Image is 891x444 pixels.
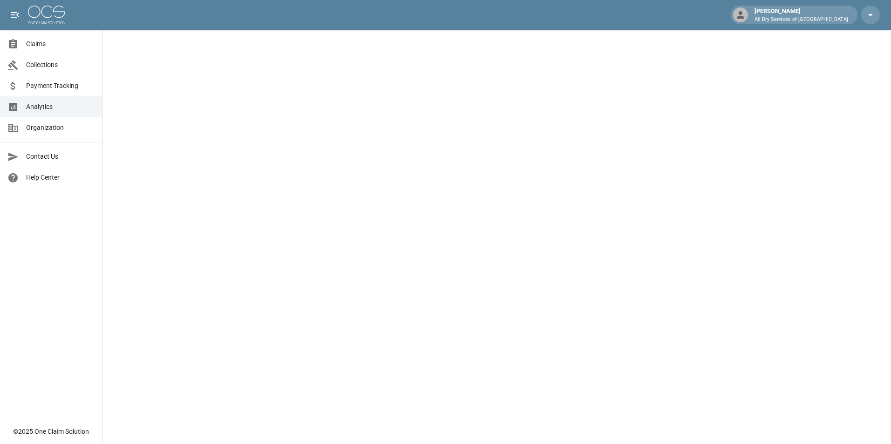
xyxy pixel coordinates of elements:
div: [PERSON_NAME] [751,7,852,23]
span: Help Center [26,173,95,182]
p: All Dry Services of [GEOGRAPHIC_DATA] [754,16,848,24]
iframe: Embedded Dashboard [103,30,891,441]
span: Organization [26,123,95,133]
div: © 2025 One Claim Solution [13,427,89,436]
span: Collections [26,60,95,70]
img: ocs-logo-white-transparent.png [28,6,65,24]
span: Claims [26,39,95,49]
span: Payment Tracking [26,81,95,91]
span: Contact Us [26,152,95,161]
span: Analytics [26,102,95,112]
button: open drawer [6,6,24,24]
